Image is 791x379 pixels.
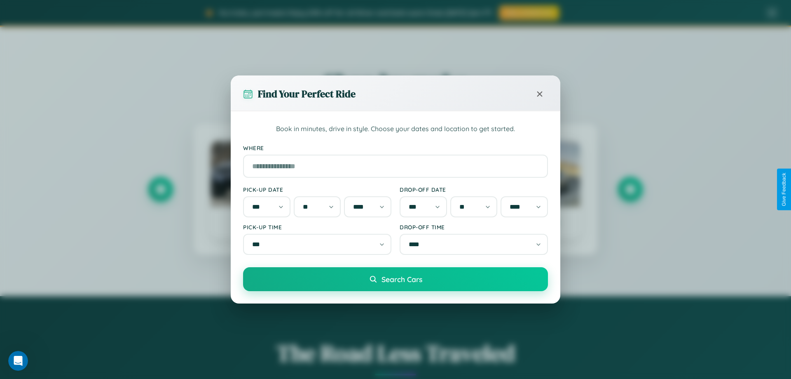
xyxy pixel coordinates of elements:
label: Pick-up Time [243,224,391,231]
h3: Find Your Perfect Ride [258,87,356,101]
p: Book in minutes, drive in style. Choose your dates and location to get started. [243,124,548,134]
label: Pick-up Date [243,186,391,193]
label: Drop-off Time [400,224,548,231]
span: Search Cars [381,275,422,284]
label: Where [243,144,548,151]
label: Drop-off Date [400,186,548,193]
button: Search Cars [243,267,548,291]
